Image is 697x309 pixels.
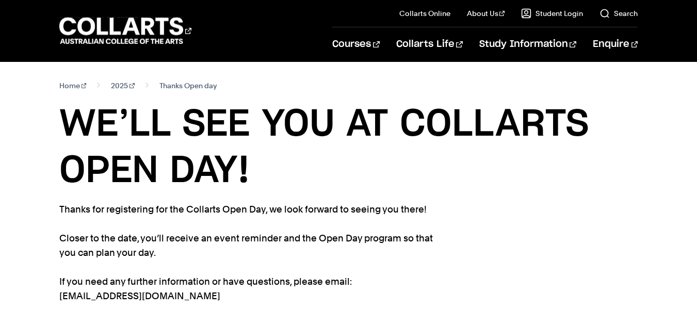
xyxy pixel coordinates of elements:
a: Courses [332,27,379,61]
a: About Us [467,8,505,19]
a: Collarts Life [396,27,463,61]
a: 2025 [111,78,135,93]
a: Student Login [521,8,583,19]
h1: WE’LL SEE YOU AT COLLARTS OPEN DAY! [59,101,638,194]
a: Collarts Online [399,8,450,19]
a: Enquire [593,27,638,61]
a: Search [599,8,638,19]
p: Thanks for registering for the Collarts Open Day, we look forward to seeing you there! Closer to ... [59,202,436,303]
a: Home [59,78,87,93]
span: Thanks Open day [159,78,217,93]
div: Go to homepage [59,16,191,45]
a: Study Information [479,27,576,61]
